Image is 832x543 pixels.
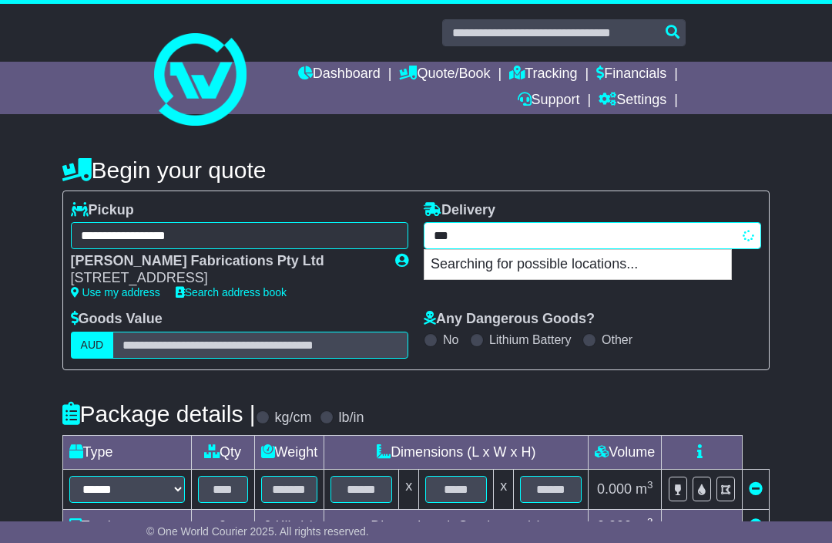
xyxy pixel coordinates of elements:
[339,410,364,427] label: lb/in
[71,332,114,359] label: AUD
[71,270,380,287] div: [STREET_ADDRESS]
[71,202,134,219] label: Pickup
[424,311,595,328] label: Any Dangerous Goods?
[399,62,490,88] a: Quote/Book
[424,250,731,279] p: Searching for possible locations...
[647,479,653,491] sup: 3
[749,481,763,497] a: Remove this item
[399,469,419,509] td: x
[263,518,271,534] span: 0
[424,222,761,249] typeahead: Please provide city
[749,518,763,534] a: Add new item
[636,518,653,534] span: m
[647,516,653,528] sup: 3
[518,88,580,114] a: Support
[443,332,458,347] label: No
[254,509,324,543] td: Kilo(s)
[596,62,666,88] a: Financials
[176,286,287,298] a: Search address book
[62,509,191,543] td: Total
[71,311,163,328] label: Goods Value
[489,332,572,347] label: Lithium Battery
[275,410,312,427] label: kg/cm
[146,525,369,538] span: © One World Courier 2025. All rights reserved.
[602,332,632,347] label: Other
[589,435,662,469] td: Volume
[62,401,256,427] h4: Package details |
[191,509,254,543] td: 0
[298,62,381,88] a: Dashboard
[62,435,191,469] td: Type
[424,202,495,219] label: Delivery
[254,435,324,469] td: Weight
[494,469,514,509] td: x
[597,481,632,497] span: 0.000
[636,481,653,497] span: m
[71,286,160,298] a: Use my address
[62,157,770,183] h4: Begin your quote
[597,518,632,534] span: 0.000
[191,435,254,469] td: Qty
[509,62,577,88] a: Tracking
[324,435,589,469] td: Dimensions (L x W x H)
[599,88,666,114] a: Settings
[324,509,589,543] td: Dimensions in Centimetre(s)
[71,253,380,270] div: [PERSON_NAME] Fabrications Pty Ltd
